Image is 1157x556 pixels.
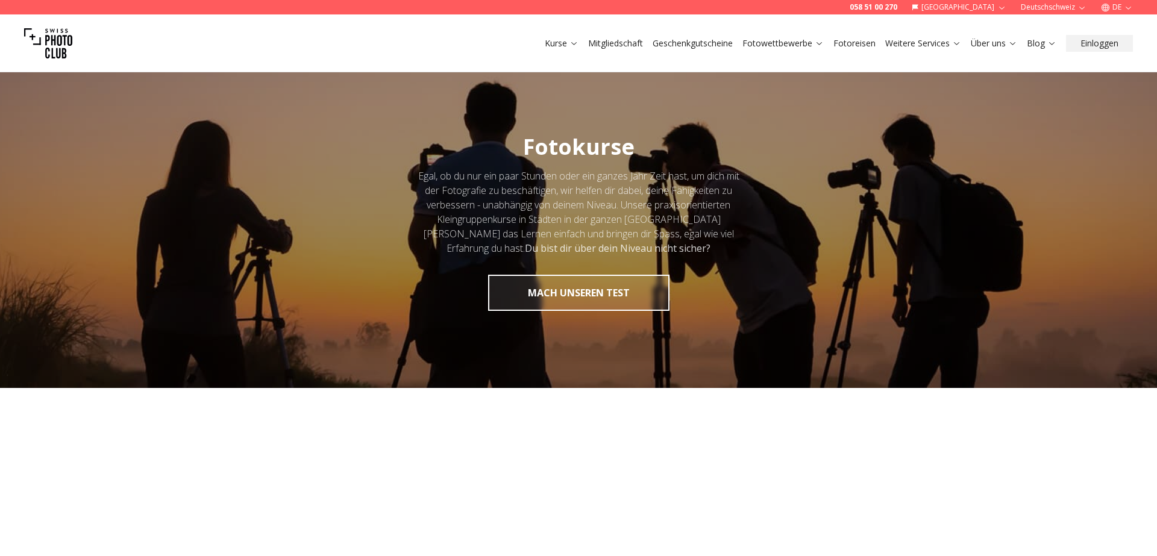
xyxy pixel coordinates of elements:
[523,132,635,161] span: Fotokurse
[829,35,880,52] button: Fotoreisen
[1027,37,1056,49] a: Blog
[540,35,583,52] button: Kurse
[588,37,643,49] a: Mitgliedschaft
[545,37,578,49] a: Kurse
[850,2,897,12] a: 058 51 00 270
[1022,35,1061,52] button: Blog
[583,35,648,52] button: Mitgliedschaft
[742,37,824,49] a: Fotowettbewerbe
[653,37,733,49] a: Geschenkgutscheine
[648,35,738,52] button: Geschenkgutscheine
[525,242,710,255] strong: Du bist dir über dein Niveau nicht sicher?
[966,35,1022,52] button: Über uns
[971,37,1017,49] a: Über uns
[488,275,669,311] button: MACH UNSEREN TEST
[1066,35,1133,52] button: Einloggen
[24,19,72,67] img: Swiss photo club
[415,169,742,255] div: Egal, ob du nur ein paar Stunden oder ein ganzes Jahr Zeit hast, um dich mit der Fotografie zu be...
[833,37,876,49] a: Fotoreisen
[738,35,829,52] button: Fotowettbewerbe
[880,35,966,52] button: Weitere Services
[885,37,961,49] a: Weitere Services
